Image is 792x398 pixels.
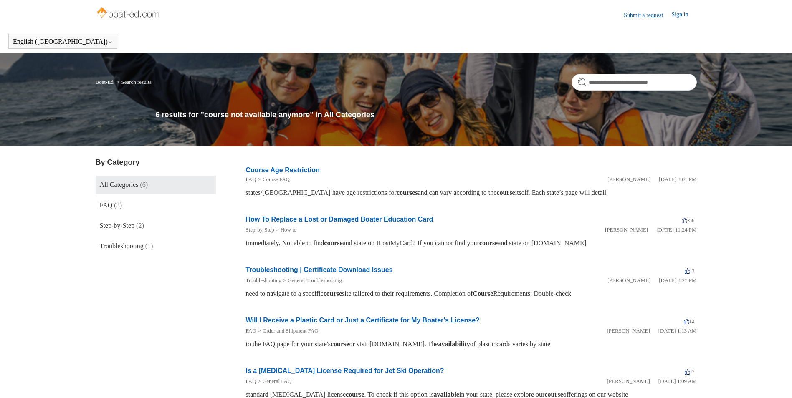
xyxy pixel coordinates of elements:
a: Step-by-Step (2) [96,217,216,235]
li: FAQ [246,175,256,184]
li: How to [274,226,296,234]
li: FAQ [246,327,256,335]
li: Step-by-Step [246,226,274,234]
a: Troubleshooting | Certificate Download Issues [246,266,393,273]
time: 01/05/2024, 15:27 [659,277,696,283]
a: How to [281,227,297,233]
a: Submit a request [624,11,671,20]
em: availability [438,340,470,348]
span: (2) [136,222,144,229]
span: 12 [684,318,695,324]
span: -3 [685,267,695,274]
span: (1) [145,242,153,249]
time: 03/16/2022, 01:13 [658,327,697,334]
span: Troubleshooting [100,242,144,249]
h1: 6 results for "course not available anymore" in All Categories [156,109,697,121]
em: course [331,340,349,348]
a: Boat-Ed [96,79,114,85]
a: Will I Receive a Plastic Card or Just a Certificate for My Boater's License? [246,317,480,324]
div: Live chat [764,370,786,392]
a: All Categories (6) [96,176,216,194]
a: General Troubleshooting [288,277,342,283]
li: Boat-Ed [96,79,115,85]
span: (6) [140,181,148,188]
li: FAQ [246,377,256,385]
a: Course FAQ [263,176,290,182]
span: -56 [682,217,694,223]
em: course [346,391,364,398]
em: available [434,391,459,398]
a: FAQ (3) [96,196,216,214]
a: Troubleshooting (1) [96,237,216,255]
span: All Categories [100,181,139,188]
em: Course [473,290,493,297]
img: Boat-Ed Help Center home page [96,5,162,22]
a: How To Replace a Lost or Damaged Boater Education Card [246,216,433,223]
div: need to navigate to a specific site tailored to their requirements. Completion of Requirements: D... [246,289,697,299]
time: 03/16/2022, 01:09 [658,378,697,384]
li: Troubleshooting [246,276,281,285]
button: English ([GEOGRAPHIC_DATA]) [13,38,113,45]
span: Step-by-Step [100,222,135,229]
time: 01/05/2024, 15:01 [659,176,696,182]
time: 03/10/2022, 23:24 [656,227,696,233]
li: Order and Shipment FAQ [256,327,319,335]
li: [PERSON_NAME] [605,226,648,234]
em: courses [397,189,418,196]
div: states/[GEOGRAPHIC_DATA] have age restrictions for and can vary according to the itself. Each sta... [246,188,697,198]
input: Search [572,74,697,91]
div: to the FAQ page for your state's or visit [DOMAIN_NAME]. The of plastic cards varies by state [246,339,697,349]
a: Sign in [671,10,696,20]
div: immediately. Not able to find and state on ILostMyCard? If you cannot find your and state on [DOM... [246,238,697,248]
a: General FAQ [263,378,291,384]
em: course [324,239,342,247]
h3: By Category [96,157,216,168]
li: [PERSON_NAME] [607,276,650,285]
li: [PERSON_NAME] [607,327,650,335]
li: General FAQ [256,377,292,385]
span: -7 [685,368,695,375]
em: course [496,189,515,196]
a: Order and Shipment FAQ [263,327,319,334]
a: FAQ [246,176,256,182]
em: course [479,239,498,247]
a: Is a [MEDICAL_DATA] License Required for Jet Ski Operation? [246,367,444,374]
a: Troubleshooting [246,277,281,283]
li: Search results [115,79,152,85]
a: FAQ [246,327,256,334]
a: Course Age Restriction [246,166,320,174]
span: FAQ [100,202,113,209]
span: (3) [114,202,122,209]
em: course [544,391,563,398]
li: Course FAQ [256,175,290,184]
li: [PERSON_NAME] [607,377,650,385]
li: [PERSON_NAME] [607,175,650,184]
li: General Troubleshooting [281,276,342,285]
em: course [324,290,342,297]
a: Step-by-Step [246,227,274,233]
a: FAQ [246,378,256,384]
